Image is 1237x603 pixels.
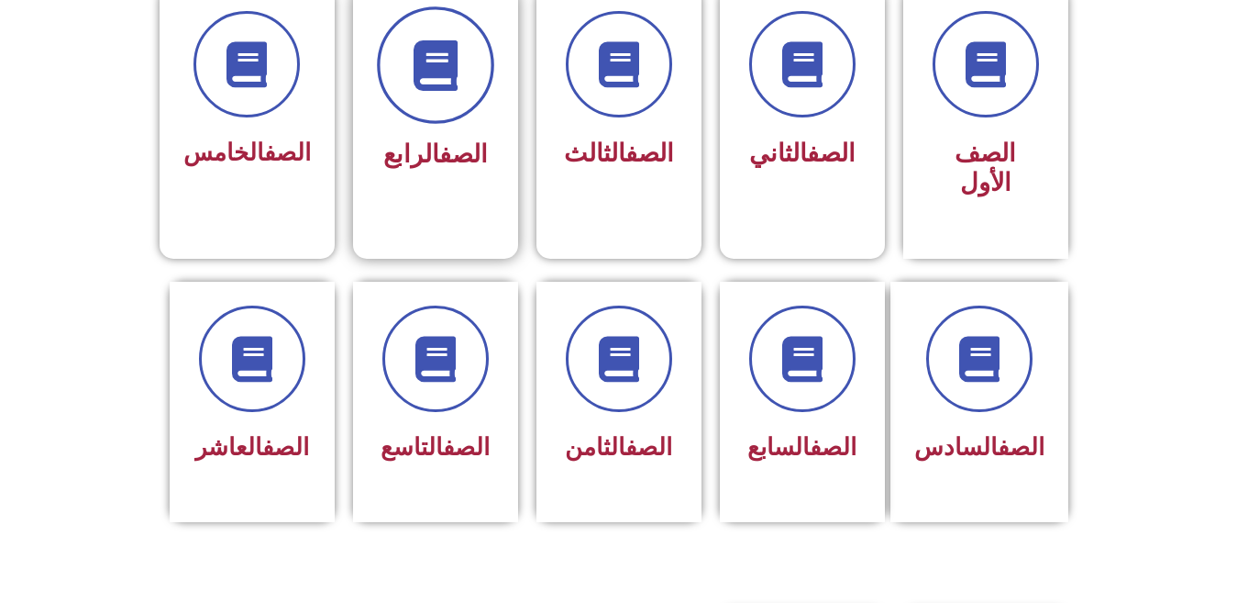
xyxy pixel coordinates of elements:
[264,139,311,166] a: الصف
[747,433,856,461] span: السابع
[625,433,672,461] a: الصف
[183,139,311,166] span: الخامس
[381,433,490,461] span: التاسع
[998,433,1044,461] a: الصف
[439,140,488,169] a: الصف
[262,433,309,461] a: الصف
[564,139,674,168] span: الثالث
[195,433,309,461] span: العاشر
[443,433,490,461] a: الصف
[810,433,856,461] a: الصف
[955,139,1016,197] span: الصف الأول
[749,139,856,168] span: الثاني
[565,433,672,461] span: الثامن
[807,139,856,168] a: الصف
[383,140,488,169] span: الرابع
[625,139,674,168] a: الصف
[914,433,1044,461] span: السادس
